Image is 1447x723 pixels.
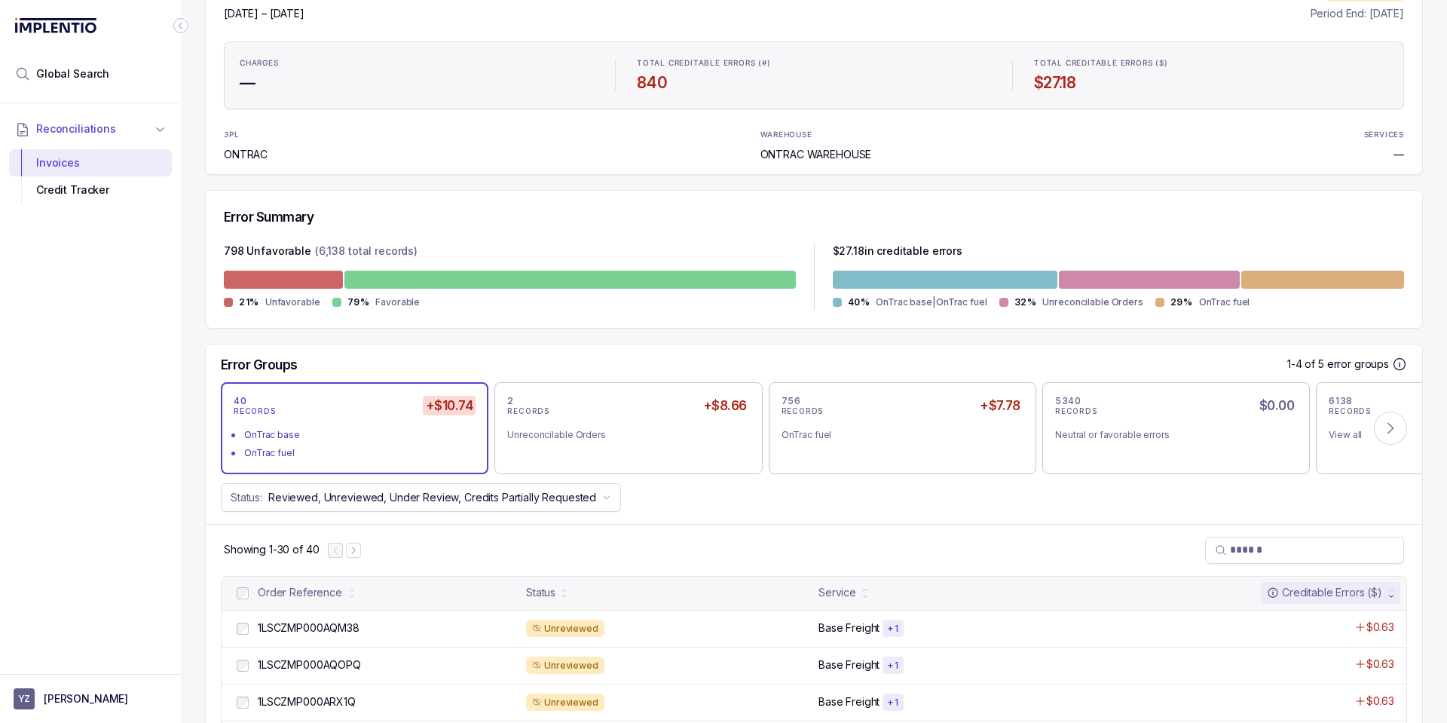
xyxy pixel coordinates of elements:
p: $0.63 [1366,694,1394,709]
h5: +$10.74 [423,396,476,415]
p: TOTAL CREDITABLE ERRORS ($) [1034,59,1168,68]
div: Unreviewed [526,657,604,675]
div: OnTrac fuel [782,427,1011,443]
div: Creditable Errors ($) [1267,585,1382,600]
p: Showing 1-30 of 40 [224,542,319,557]
p: 21% [239,296,259,308]
p: 1LSCZMP000AQM38 [258,620,359,636]
p: Favorable [375,295,420,310]
div: Neutral or favorable errors [1055,427,1285,443]
div: Unreconcilable Orders [507,427,737,443]
div: Service [818,585,856,600]
p: Unreconcilable Orders [1042,295,1143,310]
ul: Statistic Highlights [224,41,1404,109]
button: Next Page [346,543,361,558]
h4: — [240,72,594,93]
p: 1-4 of 5 [1287,357,1327,372]
h5: Error Summary [224,209,314,225]
p: Reviewed, Unreviewed, Under Review, Credits Partially Requested [268,490,596,505]
input: checkbox-checkbox [237,660,249,672]
p: Base Freight [818,694,880,709]
p: error groups [1327,357,1389,372]
p: 5340 [1055,395,1081,407]
p: RECORDS [1329,407,1371,416]
li: Statistic TOTAL CREDITABLE ERRORS (#) [628,48,1000,103]
h5: +$8.66 [700,396,750,415]
p: 40% [848,296,870,308]
p: CHARGES [240,59,279,68]
p: SERVICES [1364,130,1404,139]
div: Credit Tracker [21,176,160,204]
p: $0.63 [1366,657,1394,672]
p: 6138 [1329,395,1352,407]
p: + 1 [887,623,898,635]
h4: 840 [637,72,991,93]
div: Reconciliations [9,146,172,207]
button: Status:Reviewed, Unreviewed, Under Review, Credits Partially Requested [221,483,621,512]
p: 32% [1014,296,1037,308]
p: 29% [1170,296,1193,308]
p: TOTAL CREDITABLE ERRORS (#) [637,59,771,68]
p: + 1 [887,697,898,709]
input: checkbox-checkbox [237,697,249,709]
p: Unfavorable [265,295,320,310]
p: $0.63 [1366,620,1394,635]
div: Unreviewed [526,620,604,638]
p: ONTRAC [224,147,268,162]
div: OnTrac fuel [244,446,474,461]
li: Statistic CHARGES [231,48,603,103]
p: 3PL [224,130,263,139]
span: User initials [14,688,35,709]
p: 756 [782,395,801,407]
p: 2 [507,395,514,407]
p: — [1393,147,1404,162]
p: OnTrac fuel [1199,295,1250,310]
p: RECORDS [1055,407,1097,416]
li: Statistic TOTAL CREDITABLE ERRORS ($) [1025,48,1397,103]
div: Order Reference [258,585,342,600]
div: Remaining page entries [224,542,319,557]
input: checkbox-checkbox [237,623,249,635]
h4: $27.18 [1034,72,1388,93]
div: Status [526,585,555,600]
h5: $0.00 [1256,396,1297,415]
p: $ 27.18 in creditable errors [833,244,962,262]
p: Base Freight [818,657,880,672]
p: [PERSON_NAME] [44,691,128,706]
p: RECORDS [507,407,549,416]
p: + 1 [887,660,898,672]
p: WAREHOUSE [760,130,812,139]
span: Reconciliations [36,121,116,136]
p: Period End: [DATE] [1311,6,1404,21]
div: Unreviewed [526,694,604,712]
p: 1LSCZMP000ARX1Q [258,694,356,709]
h5: +$7.78 [977,396,1023,415]
p: 798 Unfavorable [224,244,311,262]
p: OnTrac base|OnTrac fuel [876,295,987,310]
p: Status: [231,490,262,505]
div: Invoices [21,149,160,176]
p: 40 [234,395,246,407]
p: 1LSCZMP000AQOPQ [258,657,361,672]
button: User initials[PERSON_NAME] [14,688,167,709]
div: OnTrac base [244,427,474,443]
h5: Error Groups [221,357,298,373]
div: Collapse Icon [172,17,190,35]
p: Base Freight [818,620,880,636]
button: Reconciliations [9,112,172,146]
span: Global Search [36,66,109,81]
p: RECORDS [782,407,824,416]
input: checkbox-checkbox [237,587,249,599]
p: RECORDS [234,407,276,416]
p: 79% [347,296,370,308]
p: ONTRAC WAREHOUSE [760,147,872,162]
p: [DATE] – [DATE] [224,6,329,21]
p: (6,138 total records) [315,244,418,262]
